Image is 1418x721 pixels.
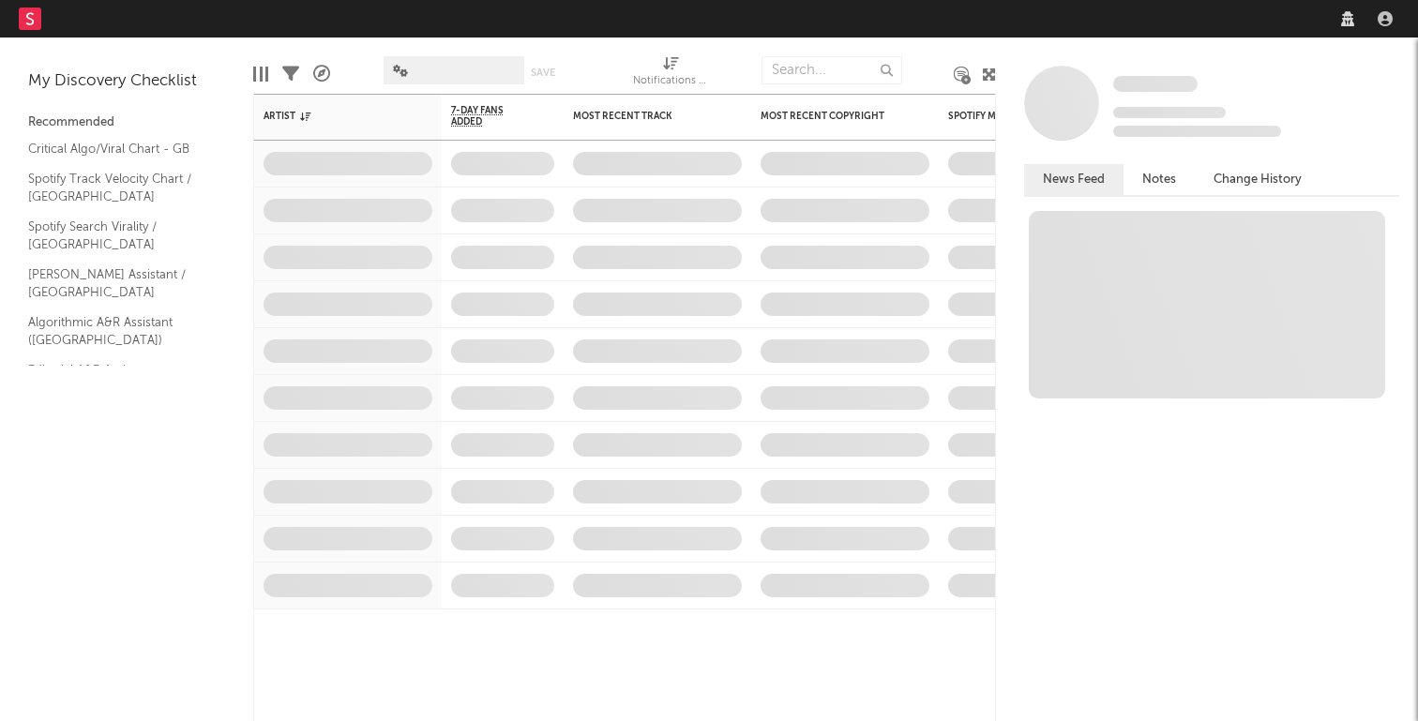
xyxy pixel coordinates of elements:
span: 0 fans last week [1113,126,1281,137]
button: Save [531,68,555,78]
span: 7-Day Fans Added [451,105,526,128]
a: Some Artist [1113,75,1198,94]
a: Spotify Track Velocity Chart / [GEOGRAPHIC_DATA] [28,169,206,207]
div: Edit Columns [253,47,268,101]
a: Editorial A&R Assistant ([GEOGRAPHIC_DATA]) [28,360,206,398]
div: Most Recent Copyright [761,111,901,122]
div: Recommended [28,112,225,134]
a: [PERSON_NAME] Assistant / [GEOGRAPHIC_DATA] [28,264,206,303]
input: Search... [762,56,902,84]
a: Algorithmic A&R Assistant ([GEOGRAPHIC_DATA]) [28,312,206,351]
a: Spotify Search Virality / [GEOGRAPHIC_DATA] [28,217,206,255]
span: Tracking Since: [DATE] [1113,107,1226,118]
span: Some Artist [1113,76,1198,92]
button: News Feed [1024,164,1124,195]
div: Most Recent Track [573,111,714,122]
div: Artist [264,111,404,122]
a: Critical Algo/Viral Chart - GB [28,139,206,159]
button: Notes [1124,164,1195,195]
div: Filters [282,47,299,101]
div: Notifications (Artist) [633,47,708,101]
button: Change History [1195,164,1320,195]
div: My Discovery Checklist [28,70,225,93]
div: Notifications (Artist) [633,70,708,93]
div: Spotify Monthly Listeners [948,111,1089,122]
div: A&R Pipeline [313,47,330,101]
